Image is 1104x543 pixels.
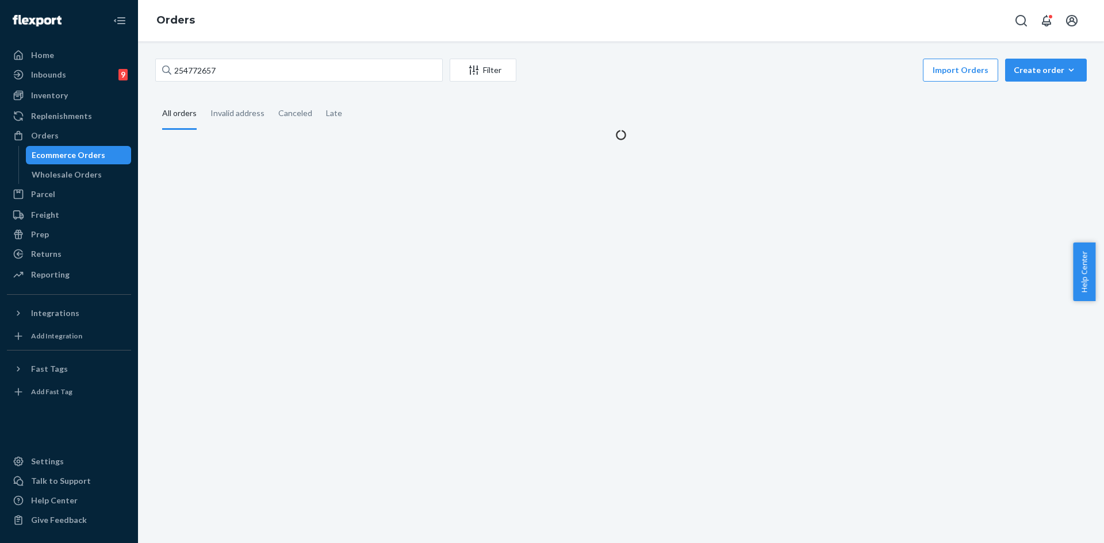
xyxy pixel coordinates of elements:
[31,456,64,467] div: Settings
[31,229,49,240] div: Prep
[31,269,70,280] div: Reporting
[13,15,62,26] img: Flexport logo
[7,66,131,84] a: Inbounds9
[7,46,131,64] a: Home
[31,514,87,526] div: Give Feedback
[31,387,72,396] div: Add Fast Tag
[7,511,131,529] button: Give Feedback
[7,452,131,471] a: Settings
[7,304,131,322] button: Integrations
[31,495,78,506] div: Help Center
[1035,9,1058,32] button: Open notifications
[7,472,131,490] button: Talk to Support
[7,327,131,345] a: Add Integration
[31,307,79,319] div: Integrations
[7,245,131,263] a: Returns
[450,64,516,76] div: Filter
[31,90,68,101] div: Inventory
[155,59,443,82] input: Search orders
[31,188,55,200] div: Parcel
[31,331,82,341] div: Add Integration
[7,107,131,125] a: Replenishments
[278,98,312,128] div: Canceled
[7,185,131,203] a: Parcel
[1010,9,1033,32] button: Open Search Box
[7,383,131,401] a: Add Fast Tag
[1060,9,1083,32] button: Open account menu
[162,98,197,130] div: All orders
[326,98,342,128] div: Late
[26,146,132,164] a: Ecommerce Orders
[7,491,131,510] a: Help Center
[108,9,131,32] button: Close Navigation
[31,110,92,122] div: Replenishments
[31,209,59,221] div: Freight
[210,98,264,128] div: Invalid address
[1005,59,1087,82] button: Create order
[7,360,131,378] button: Fast Tags
[32,149,105,161] div: Ecommerce Orders
[118,69,128,80] div: 9
[26,165,132,184] a: Wholesale Orders
[7,126,131,145] a: Orders
[923,59,998,82] button: Import Orders
[31,130,59,141] div: Orders
[1014,64,1078,76] div: Create order
[1073,242,1095,301] button: Help Center
[7,86,131,105] a: Inventory
[7,206,131,224] a: Freight
[450,59,516,82] button: Filter
[31,49,54,61] div: Home
[7,225,131,244] a: Prep
[147,4,204,37] ol: breadcrumbs
[31,363,68,375] div: Fast Tags
[7,265,131,284] a: Reporting
[31,69,66,80] div: Inbounds
[31,475,91,487] div: Talk to Support
[31,248,62,260] div: Returns
[156,14,195,26] a: Orders
[1031,509,1092,537] iframe: Opens a widget where you can chat to one of our agents
[32,169,102,180] div: Wholesale Orders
